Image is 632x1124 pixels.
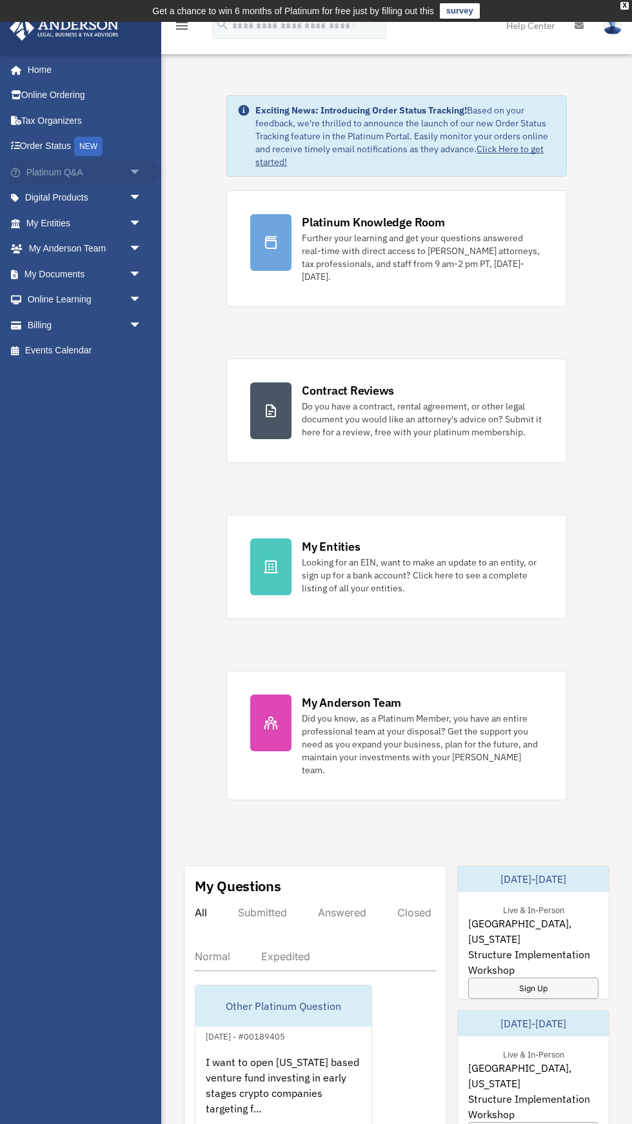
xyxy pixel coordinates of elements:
div: Based on your feedback, we're thrilled to announce the launch of our new Order Status Tracking fe... [255,104,556,168]
a: Sign Up [468,978,598,999]
a: My Anderson Teamarrow_drop_down [9,236,161,262]
div: Get a chance to win 6 months of Platinum for free just by filling out this [152,3,434,19]
span: Structure Implementation Workshop [468,1091,598,1122]
span: [GEOGRAPHIC_DATA], [US_STATE] [468,1060,598,1091]
div: My Entities [302,538,360,555]
span: arrow_drop_down [129,159,155,186]
div: [DATE]-[DATE] [458,1011,609,1036]
a: Click Here to get started! [255,143,544,168]
span: arrow_drop_down [129,261,155,288]
span: arrow_drop_down [129,236,155,262]
div: Did you know, as a Platinum Member, you have an entire professional team at your disposal? Get th... [302,712,543,776]
span: arrow_drop_down [129,312,155,339]
span: [GEOGRAPHIC_DATA], [US_STATE] [468,916,598,947]
div: Normal [195,950,230,963]
div: Other Platinum Question [195,985,371,1027]
a: Platinum Q&Aarrow_drop_down [9,159,161,185]
div: Live & In-Person [493,1047,575,1060]
div: Closed [397,906,431,919]
a: Tax Organizers [9,108,161,133]
i: search [215,17,230,32]
img: User Pic [603,16,622,35]
a: Order StatusNEW [9,133,161,160]
a: Online Ordering [9,83,161,108]
span: arrow_drop_down [129,210,155,237]
a: Digital Productsarrow_drop_down [9,185,161,211]
div: Expedited [261,950,310,963]
div: NEW [74,137,103,156]
div: My Anderson Team [302,695,401,711]
div: Looking for an EIN, want to make an update to an entity, or sign up for a bank account? Click her... [302,556,543,595]
span: Structure Implementation Workshop [468,947,598,978]
a: My Anderson Team Did you know, as a Platinum Member, you have an entire professional team at your... [226,671,567,800]
a: Contract Reviews Do you have a contract, rental agreement, or other legal document you would like... [226,359,567,463]
div: close [620,2,629,10]
i: menu [174,18,190,34]
img: Anderson Advisors Platinum Portal [6,15,123,41]
a: menu [174,23,190,34]
div: Do you have a contract, rental agreement, or other legal document you would like an attorney's ad... [302,400,543,439]
a: My Entitiesarrow_drop_down [9,210,161,236]
div: Contract Reviews [302,382,394,399]
div: Platinum Knowledge Room [302,214,445,230]
a: Events Calendar [9,338,161,364]
strong: Exciting News: Introducing Order Status Tracking! [255,104,467,116]
span: arrow_drop_down [129,185,155,212]
div: [DATE] - #00189405 [195,1029,295,1042]
a: Online Learningarrow_drop_down [9,287,161,313]
div: My Questions [195,876,281,896]
a: Billingarrow_drop_down [9,312,161,338]
a: My Documentsarrow_drop_down [9,261,161,287]
a: Home [9,57,155,83]
a: survey [440,3,480,19]
div: Live & In-Person [493,902,575,916]
div: Further your learning and get your questions answered real-time with direct access to [PERSON_NAM... [302,232,543,283]
div: All [195,906,207,919]
div: Submitted [238,906,287,919]
a: My Entities Looking for an EIN, want to make an update to an entity, or sign up for a bank accoun... [226,515,567,619]
a: Platinum Knowledge Room Further your learning and get your questions answered real-time with dire... [226,190,567,307]
div: Answered [318,906,366,919]
span: arrow_drop_down [129,287,155,313]
div: [DATE]-[DATE] [458,866,609,892]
